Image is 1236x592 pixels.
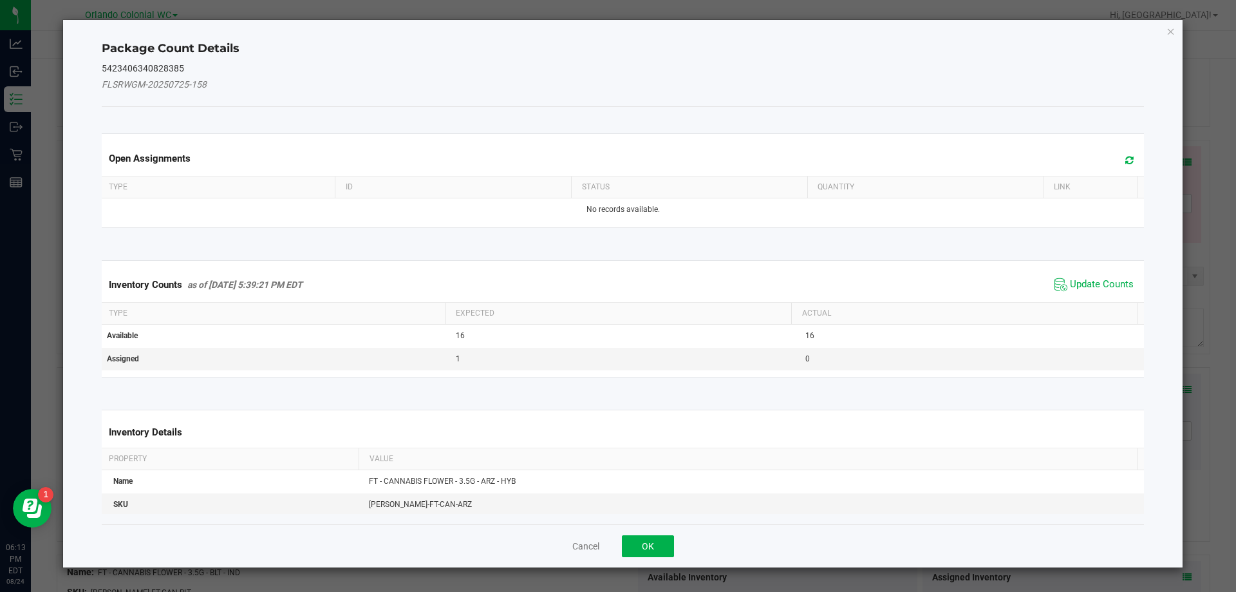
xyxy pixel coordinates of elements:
span: ID [346,182,353,191]
button: OK [622,535,674,557]
span: Actual [802,309,831,318]
span: as of [DATE] 5:39:21 PM EDT [187,280,303,290]
span: 0 [805,354,810,363]
span: SKU [113,500,128,509]
span: 16 [805,331,814,340]
span: Expected [456,309,494,318]
span: Type [109,182,127,191]
span: Quantity [818,182,854,191]
span: [PERSON_NAME]-FT-CAN-ARZ [369,500,472,509]
span: Type [109,309,127,318]
h4: Package Count Details [102,41,1145,57]
span: Inventory Counts [109,279,182,291]
iframe: Resource center [13,489,51,528]
button: Cancel [572,540,599,553]
span: Property [109,454,147,463]
iframe: Resource center unread badge [38,487,53,502]
span: Inventory Details [109,426,182,438]
h5: FLSRWGM-20250725-158 [102,80,1145,90]
span: Name [113,477,133,486]
button: Close [1166,23,1175,39]
span: Assigned [107,354,139,363]
span: 16 [456,331,465,340]
span: Update Counts [1070,278,1134,291]
h5: 5423406340828385 [102,64,1145,73]
span: Status [582,182,610,191]
span: FT - CANNABIS FLOWER - 3.5G - ARZ - HYB [369,477,516,486]
span: Open Assignments [109,153,191,164]
span: Link [1054,182,1071,191]
td: No records available. [99,198,1147,221]
span: 1 [456,354,460,363]
span: Available [107,331,138,340]
span: Value [370,454,393,463]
